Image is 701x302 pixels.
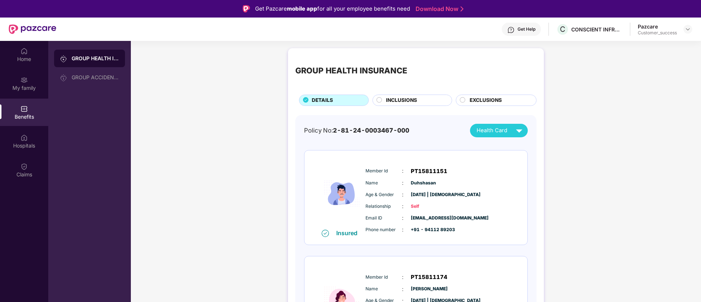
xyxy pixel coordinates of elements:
img: svg+xml;base64,PHN2ZyBpZD0iRHJvcGRvd24tMzJ4MzIiIHhtbG5zPSJodHRwOi8vd3d3LnczLm9yZy8yMDAwL3N2ZyIgd2... [685,26,691,32]
strong: mobile app [287,5,317,12]
span: Relationship [365,203,402,210]
div: Insured [336,229,362,237]
span: C [560,25,565,34]
span: Phone number [365,226,402,233]
img: Logo [243,5,250,12]
img: svg+xml;base64,PHN2ZyBpZD0iQmVuZWZpdHMiIHhtbG5zPSJodHRwOi8vd3d3LnczLm9yZy8yMDAwL3N2ZyIgd2lkdGg9Ij... [20,105,28,112]
a: Download Now [416,5,461,13]
div: Get Help [518,26,535,32]
img: svg+xml;base64,PHN2ZyB3aWR0aD0iMjAiIGhlaWdodD0iMjAiIHZpZXdCb3g9IjAgMCAyMCAyMCIgZmlsbD0ibm9uZSIgeG... [60,74,67,81]
img: svg+xml;base64,PHN2ZyBpZD0iSGVscC0zMngzMiIgeG1sbnM9Imh0dHA6Ly93d3cudzMub3JnLzIwMDAvc3ZnIiB3aWR0aD... [507,26,515,34]
span: : [402,226,403,234]
span: Name [365,180,402,187]
span: Duhshasan [411,180,447,187]
img: svg+xml;base64,PHN2ZyBpZD0iQ2xhaW0iIHhtbG5zPSJodHRwOi8vd3d3LnczLm9yZy8yMDAwL3N2ZyIgd2lkdGg9IjIwIi... [20,163,28,170]
span: PT15811151 [411,167,447,176]
span: Name [365,286,402,293]
span: : [402,273,403,281]
span: Age & Gender [365,191,402,198]
img: svg+xml;base64,PHN2ZyB3aWR0aD0iMjAiIGhlaWdodD0iMjAiIHZpZXdCb3g9IjAgMCAyMCAyMCIgZmlsbD0ibm9uZSIgeG... [60,55,67,62]
div: GROUP HEALTH INSURANCE [72,55,119,62]
span: : [402,214,403,222]
div: GROUP ACCIDENTAL INSURANCE [72,74,119,80]
div: CONSCIENT INFRASTRUCTURE PVT LTD [571,26,622,33]
span: [PERSON_NAME] [411,286,447,293]
img: svg+xml;base64,PHN2ZyB4bWxucz0iaHR0cDovL3d3dy53My5vcmcvMjAwMC9zdmciIHZpZXdCb3g9IjAgMCAyNCAyNCIgd2... [513,124,526,137]
span: : [402,285,403,293]
div: GROUP HEALTH INSURANCE [295,64,407,77]
span: Member Id [365,274,402,281]
div: Pazcare [638,23,677,30]
span: Health Card [477,126,507,135]
img: svg+xml;base64,PHN2ZyBpZD0iSG9tZSIgeG1sbnM9Imh0dHA6Ly93d3cudzMub3JnLzIwMDAvc3ZnIiB3aWR0aD0iMjAiIG... [20,47,28,55]
span: : [402,179,403,187]
span: Self [411,203,447,210]
span: : [402,202,403,210]
img: svg+xml;base64,PHN2ZyB3aWR0aD0iMjAiIGhlaWdodD0iMjAiIHZpZXdCb3g9IjAgMCAyMCAyMCIgZmlsbD0ibm9uZSIgeG... [20,76,28,84]
img: svg+xml;base64,PHN2ZyB4bWxucz0iaHR0cDovL3d3dy53My5vcmcvMjAwMC9zdmciIHdpZHRoPSIxNiIgaGVpZ2h0PSIxNi... [322,230,329,237]
span: Member Id [365,168,402,175]
span: 2-81-24-0003467-000 [333,127,409,134]
img: New Pazcare Logo [9,24,56,34]
button: Health Card [470,124,528,137]
span: DETAILS [312,96,333,104]
img: icon [320,158,364,229]
div: Customer_success [638,30,677,36]
span: [EMAIL_ADDRESS][DOMAIN_NAME] [411,215,447,222]
img: svg+xml;base64,PHN2ZyBpZD0iSG9zcGl0YWxzIiB4bWxucz0iaHR0cDovL3d3dy53My5vcmcvMjAwMC9zdmciIHdpZHRoPS... [20,134,28,141]
span: +91 - 94112 89203 [411,226,447,233]
img: Stroke [461,5,463,13]
span: PT15811174 [411,273,447,282]
div: Policy No: [304,126,409,135]
div: Get Pazcare for all your employee benefits need [255,4,410,13]
span: : [402,167,403,175]
span: Email ID [365,215,402,222]
span: [DATE] | [DEMOGRAPHIC_DATA] [411,191,447,198]
span: : [402,191,403,199]
span: EXCLUSIONS [470,96,502,104]
span: INCLUSIONS [386,96,417,104]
